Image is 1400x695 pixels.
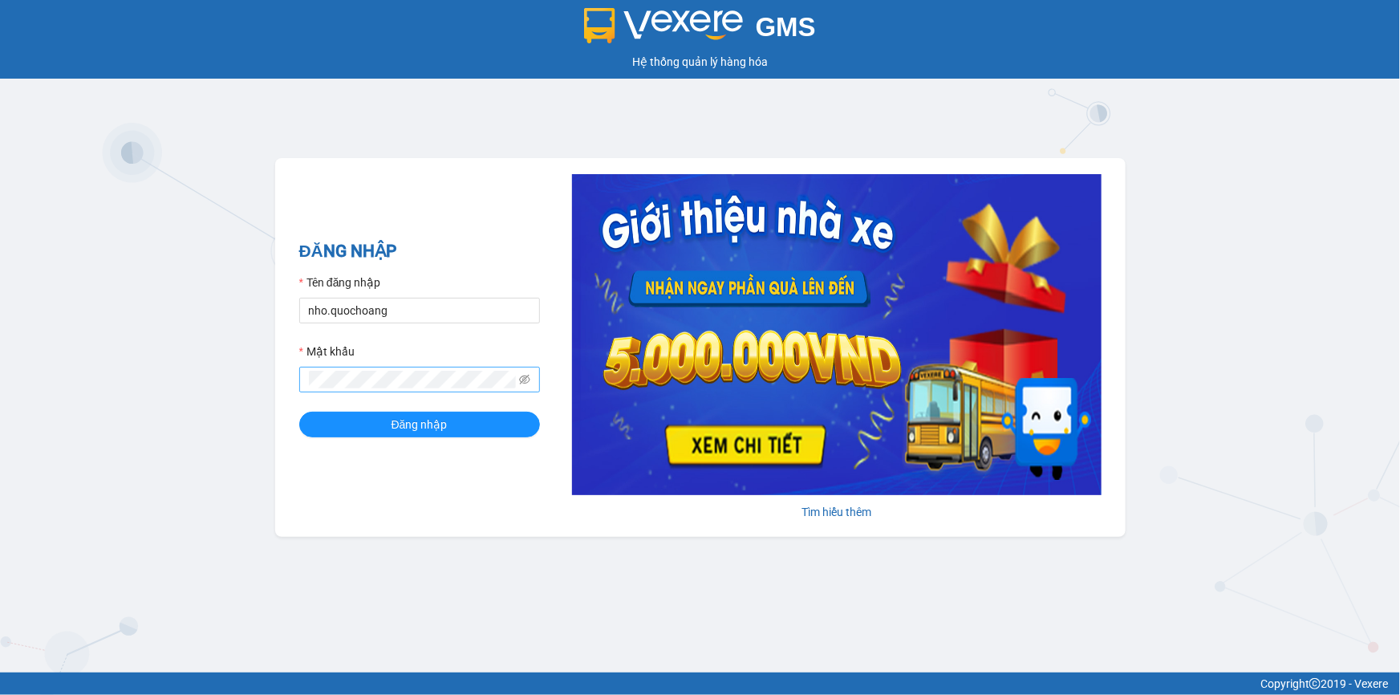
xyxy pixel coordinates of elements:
input: Mật khẩu [309,371,516,388]
span: GMS [756,12,816,42]
button: Đăng nhập [299,412,540,437]
div: Hệ thống quản lý hàng hóa [4,53,1396,71]
span: Đăng nhập [392,416,448,433]
span: copyright [1309,678,1321,689]
img: logo 2 [584,8,743,43]
div: Tìm hiểu thêm [572,503,1102,521]
h2: ĐĂNG NHẬP [299,238,540,265]
div: Copyright 2019 - Vexere [12,675,1388,693]
label: Mật khẩu [299,343,355,360]
span: eye-invisible [519,374,530,385]
img: banner-0 [572,174,1102,495]
input: Tên đăng nhập [299,298,540,323]
a: GMS [584,24,816,37]
label: Tên đăng nhập [299,274,381,291]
